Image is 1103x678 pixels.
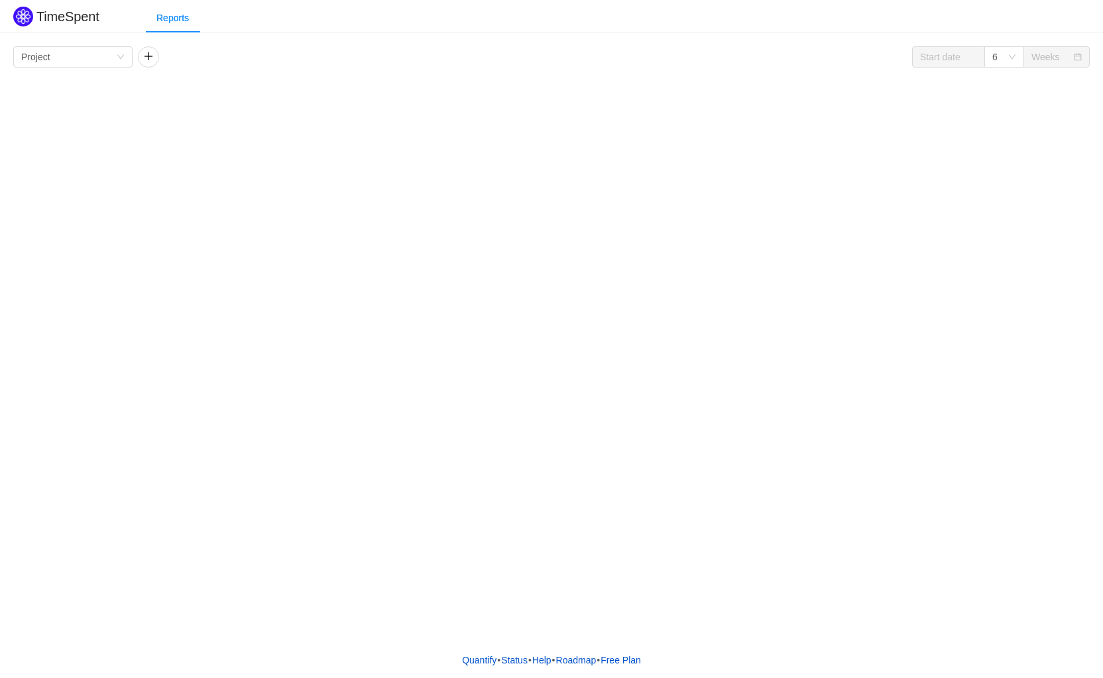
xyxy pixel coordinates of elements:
span: • [552,655,555,665]
div: Weeks [1031,47,1060,67]
a: Status [500,650,528,670]
i: icon: down [117,53,125,62]
div: 6 [992,47,998,67]
img: Quantify logo [13,7,33,26]
button: Free Plan [600,650,642,670]
i: icon: down [1008,53,1016,62]
h2: TimeSpent [36,9,99,24]
i: icon: calendar [1074,53,1082,62]
a: Quantify [461,650,497,670]
button: icon: plus [138,46,159,68]
div: Reports [146,3,200,33]
a: Help [532,650,552,670]
span: • [597,655,600,665]
span: • [528,655,532,665]
a: Roadmap [555,650,597,670]
div: Project [21,47,50,67]
input: Start date [912,46,985,68]
span: • [497,655,500,665]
